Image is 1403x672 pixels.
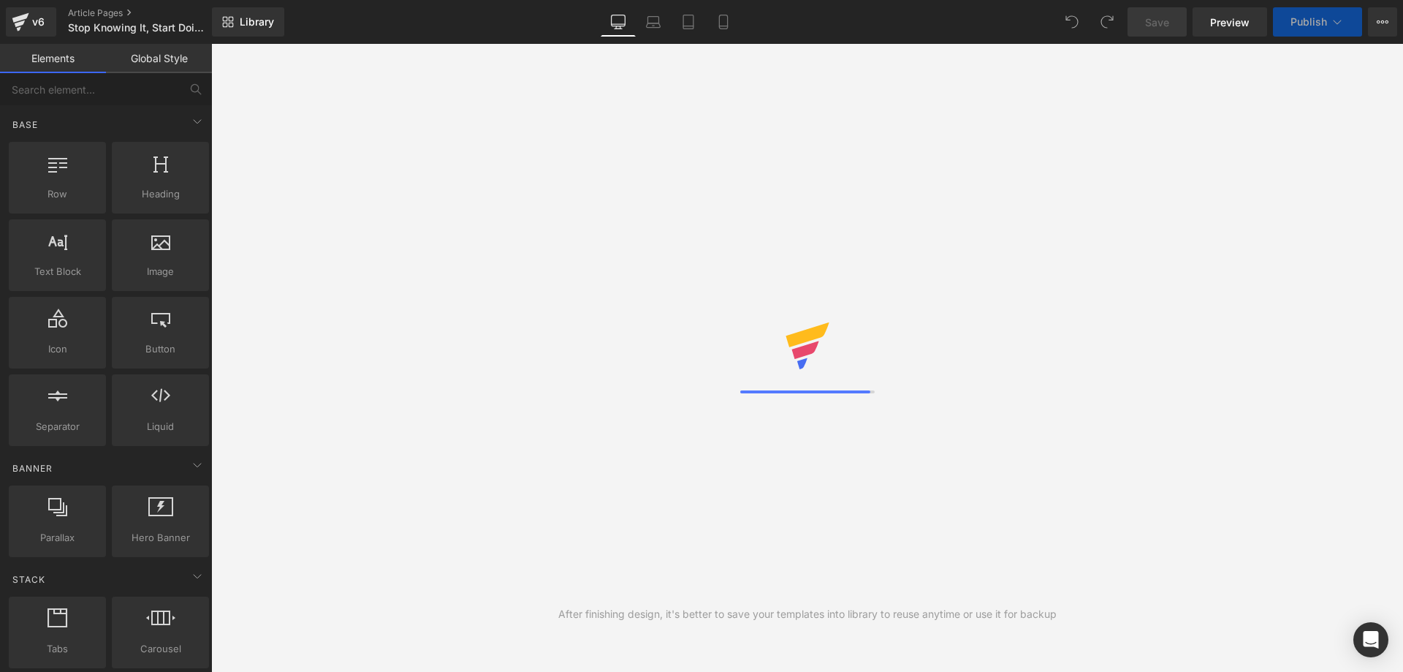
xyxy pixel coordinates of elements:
span: Base [11,118,39,132]
span: Stack [11,573,47,586]
a: Preview [1193,7,1267,37]
span: Tabs [13,641,102,657]
span: Button [116,341,205,357]
span: Preview [1210,15,1250,30]
span: Liquid [116,419,205,434]
span: Parallax [13,530,102,545]
a: Article Pages [68,7,236,19]
span: Library [240,15,274,29]
a: Laptop [636,7,671,37]
div: v6 [29,12,47,31]
div: Open Intercom Messenger [1353,622,1388,657]
span: Carousel [116,641,205,657]
button: Undo [1057,7,1087,37]
span: Save [1145,15,1169,30]
span: Publish [1290,16,1327,28]
span: Image [116,264,205,279]
a: v6 [6,7,56,37]
span: Heading [116,186,205,202]
span: Stop Knowing It, Start Doing It: Improve Sleep And Improve Your Odds Of Hitting Goals Faster [68,22,208,34]
span: Separator [13,419,102,434]
div: After finishing design, it's better to save your templates into library to reuse anytime or use i... [558,606,1057,622]
span: Hero Banner [116,530,205,545]
span: Row [13,186,102,202]
a: Desktop [601,7,636,37]
a: Tablet [671,7,706,37]
a: Global Style [106,44,212,73]
span: Banner [11,461,54,475]
a: Mobile [706,7,741,37]
span: Text Block [13,264,102,279]
button: More [1368,7,1397,37]
button: Publish [1273,7,1362,37]
button: Redo [1092,7,1122,37]
a: New Library [212,7,284,37]
span: Icon [13,341,102,357]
